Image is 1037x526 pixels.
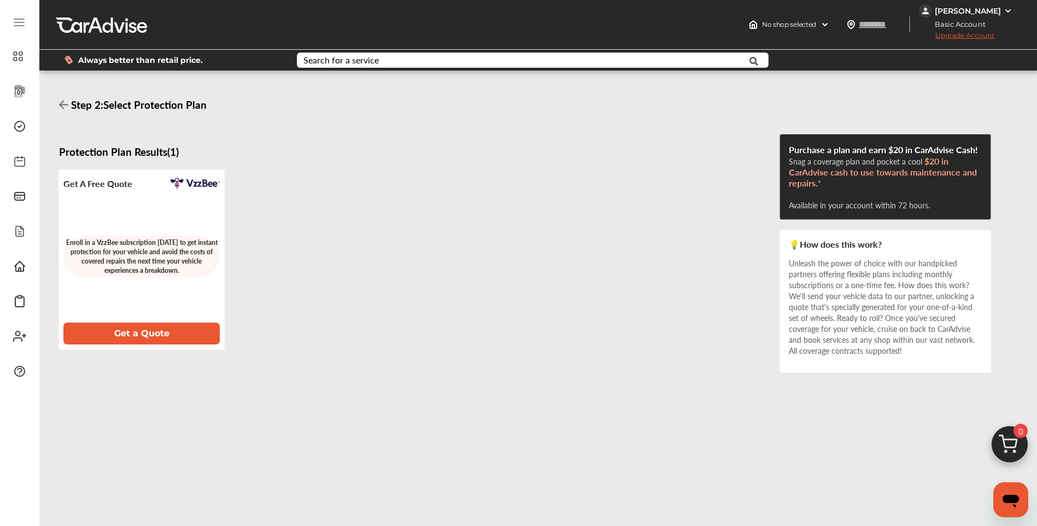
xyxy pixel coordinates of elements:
[56,144,780,159] h3: Protection Plan Results ( 1 )
[1013,424,1028,438] span: 0
[983,421,1036,474] img: cart_icon.3d0951e8.svg
[63,323,220,344] button: Get a Quote
[789,143,978,156] span: Purchase a plan and earn $20 in CarAdvise Cash!
[63,326,222,339] a: Get a Quote
[919,31,994,45] span: Upgrade Account
[847,20,856,29] img: location_vector.a44bc228.svg
[1004,7,1012,15] img: WGsFRI8htEPBVLJbROoPRyZpYNWhNONpIPPETTm6eUC0GeLEiAAAAAElFTkSuQmCC
[303,56,379,65] div: Search for a service
[762,20,816,29] span: No shop selected
[171,175,220,191] img: axiom.png
[919,4,932,17] img: jVpblrzwTbfkPYzPPzSLxeg0AAAAASUVORK5CYII=
[920,19,994,30] span: Basic Account
[56,97,1021,112] h3: Step 2 : Select Protection Plan
[63,236,220,277] div: Enroll in a VzzBee subscription [DATE] to get instant protection for your vehicle and avoid the c...
[909,16,910,33] img: header-divider.bc55588e.svg
[789,156,982,211] div: Snag a coverage plan and pocket a cool * Available in your account within 72 hours.
[78,56,203,64] span: Always better than retail price.
[993,482,1028,517] iframe: Button to launch messaging window
[63,177,132,190] h5: Get a Free Quote
[821,20,829,29] img: header-down-arrow.9dd2ce7d.svg
[65,55,73,65] img: dollor_label_vector.a70140d1.svg
[749,20,758,29] img: header-home-logo.8d720a4f.svg
[789,155,977,189] span: $20 in CarAdvise cash to use towards maintenance and repairs.
[789,238,882,250] span: 💡 How does this work?
[935,6,1001,16] div: [PERSON_NAME]
[789,258,982,356] div: Unleash the power of choice with our handpicked partners offering flexible plans including monthl...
